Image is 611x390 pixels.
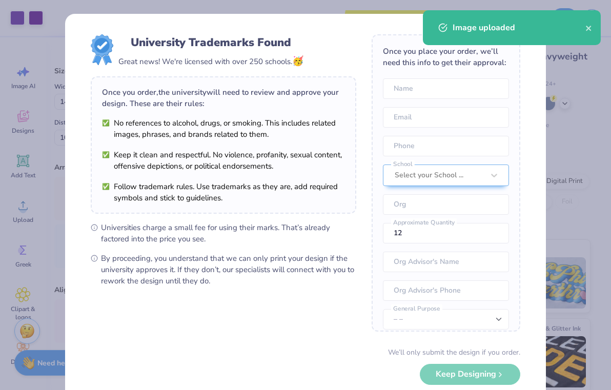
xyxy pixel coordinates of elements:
[383,78,509,99] input: Name
[383,280,509,301] input: Org Advisor's Phone
[102,181,345,203] li: Follow trademark rules. Use trademarks as they are, add required symbols and stick to guidelines.
[101,253,356,286] span: By proceeding, you understand that we can only print your design if the university approves it. I...
[383,194,509,215] input: Org
[131,34,291,51] div: University Trademarks Found
[91,34,113,65] img: License badge
[453,22,585,34] div: Image uploaded
[383,223,509,243] input: Approximate Quantity
[388,347,520,358] div: We’ll only submit the design if you order.
[292,55,303,67] span: 🥳
[383,107,509,128] input: Email
[101,222,356,244] span: Universities charge a small fee for using their marks. That’s already factored into the price you...
[383,46,509,68] div: Once you place your order, we’ll need this info to get their approval:
[102,87,345,109] div: Once you order, the university will need to review and approve your design. These are their rules:
[102,149,345,172] li: Keep it clean and respectful. No violence, profanity, sexual content, offensive depictions, or po...
[383,136,509,156] input: Phone
[585,22,593,34] button: close
[118,54,303,68] div: Great news! We're licensed with over 250 schools.
[383,252,509,272] input: Org Advisor's Name
[102,117,345,140] li: No references to alcohol, drugs, or smoking. This includes related images, phrases, and brands re...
